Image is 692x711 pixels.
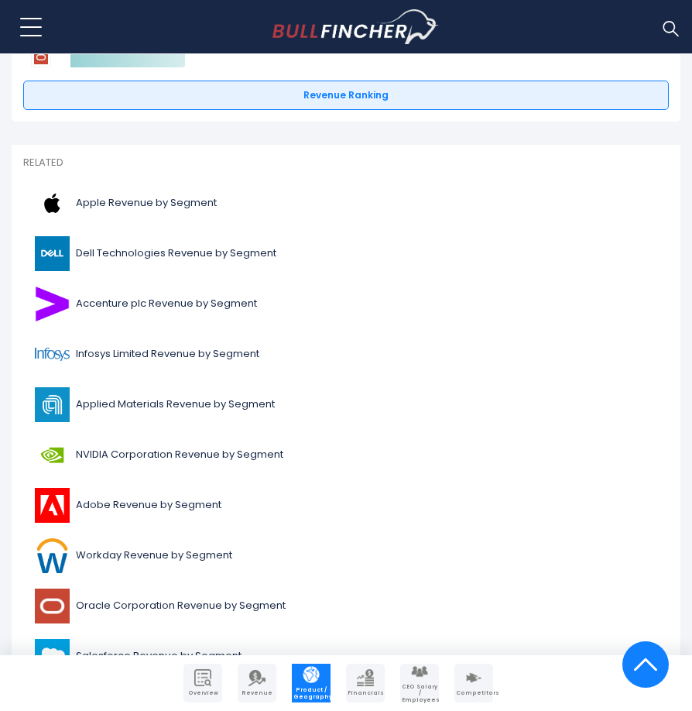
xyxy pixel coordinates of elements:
span: Product / Geography [293,687,329,700]
img: WDAY logo [33,538,71,573]
span: Oracle Corporation Revenue by Segment [76,599,286,613]
a: Company Revenue [238,664,276,702]
a: Go to homepage [272,9,439,45]
a: Company Financials [346,664,385,702]
span: Overview [185,690,221,696]
p: Related [23,156,669,170]
img: CRM logo [33,639,71,674]
span: Infosys Limited Revenue by Segment [76,348,259,361]
img: DELL logo [33,236,71,271]
span: Workday Revenue by Segment [76,549,232,562]
span: Competitors [456,690,492,696]
span: Dell Technologies Revenue by Segment [76,247,276,260]
img: ADBE logo [33,488,71,523]
span: Applied Materials Revenue by Segment [76,398,275,411]
a: Apple Revenue by Segment [23,182,669,225]
a: Applied Materials Revenue by Segment [23,383,669,426]
span: Apple Revenue by Segment [76,197,217,210]
img: bullfincher logo [272,9,439,45]
span: Financials [348,690,383,696]
span: Revenue [239,690,275,696]
a: Adobe Revenue by Segment [23,484,669,527]
a: Company Overview [183,664,222,702]
a: Company Product/Geography [292,664,331,702]
img: NVDA logo [33,438,71,472]
a: Infosys Limited Revenue by Segment [23,333,669,376]
a: Revenue Ranking [23,81,669,110]
img: Oracle Corporation competitors logo [31,47,51,67]
img: ACN logo [33,287,71,321]
a: Salesforce Revenue by Segment [23,635,669,678]
img: INFY logo [33,337,71,372]
a: Accenture plc Revenue by Segment [23,283,669,325]
img: AMAT logo [33,387,71,422]
a: Company Competitors [454,664,493,702]
a: NVIDIA Corporation Revenue by Segment [23,434,669,476]
a: Workday Revenue by Segment [23,534,669,577]
a: Dell Technologies Revenue by Segment [23,232,669,275]
a: Oracle Corporation Revenue by Segment [23,585,669,627]
img: AAPL logo [33,186,71,221]
span: Accenture plc Revenue by Segment [76,297,257,311]
span: Adobe Revenue by Segment [76,499,221,512]
span: Salesforce Revenue by Segment [76,650,242,663]
span: CEO Salary / Employees [402,684,437,703]
img: ORCL logo [33,589,71,623]
span: NVIDIA Corporation Revenue by Segment [76,448,283,462]
a: Company Employees [400,664,439,702]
